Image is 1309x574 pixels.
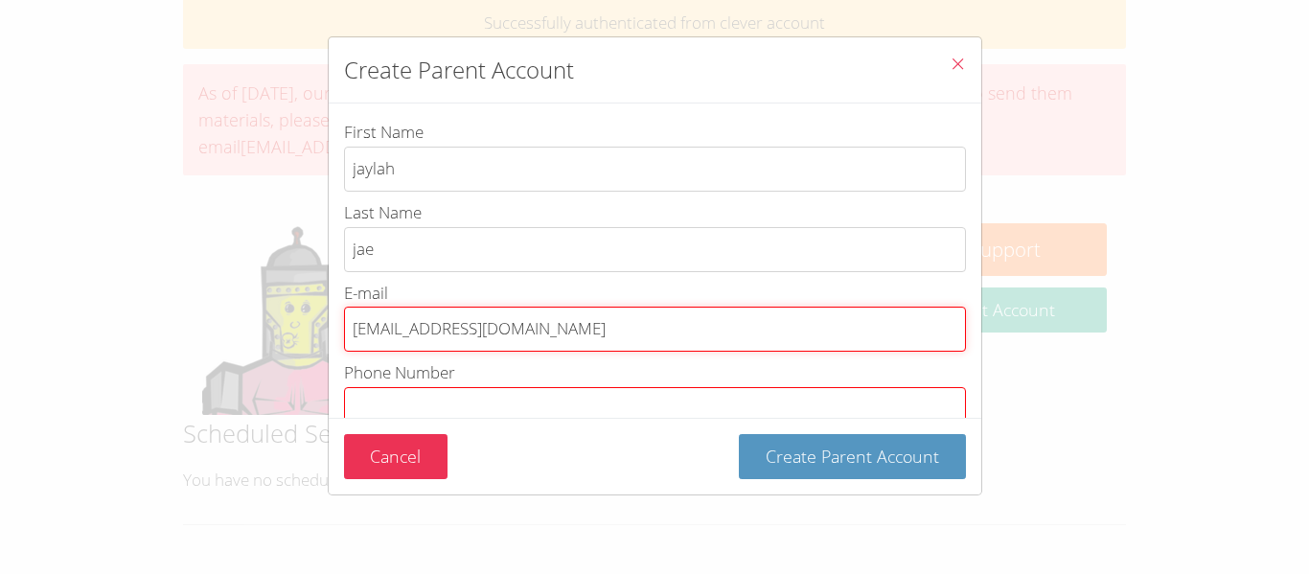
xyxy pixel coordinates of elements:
[344,387,966,432] input: Phone NumberPhone number is required
[344,121,424,143] span: First Name
[344,147,966,192] input: First Name
[344,227,966,272] input: Last Name
[344,282,388,304] span: E-mail
[344,307,966,352] input: E-mail
[739,434,966,479] button: Create Parent Account
[766,445,939,468] span: Create Parent Account
[344,434,448,479] button: Cancel
[344,53,574,87] h2: Create Parent Account
[934,37,981,96] button: Close
[344,361,455,383] span: Phone Number
[344,201,422,223] span: Last Name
